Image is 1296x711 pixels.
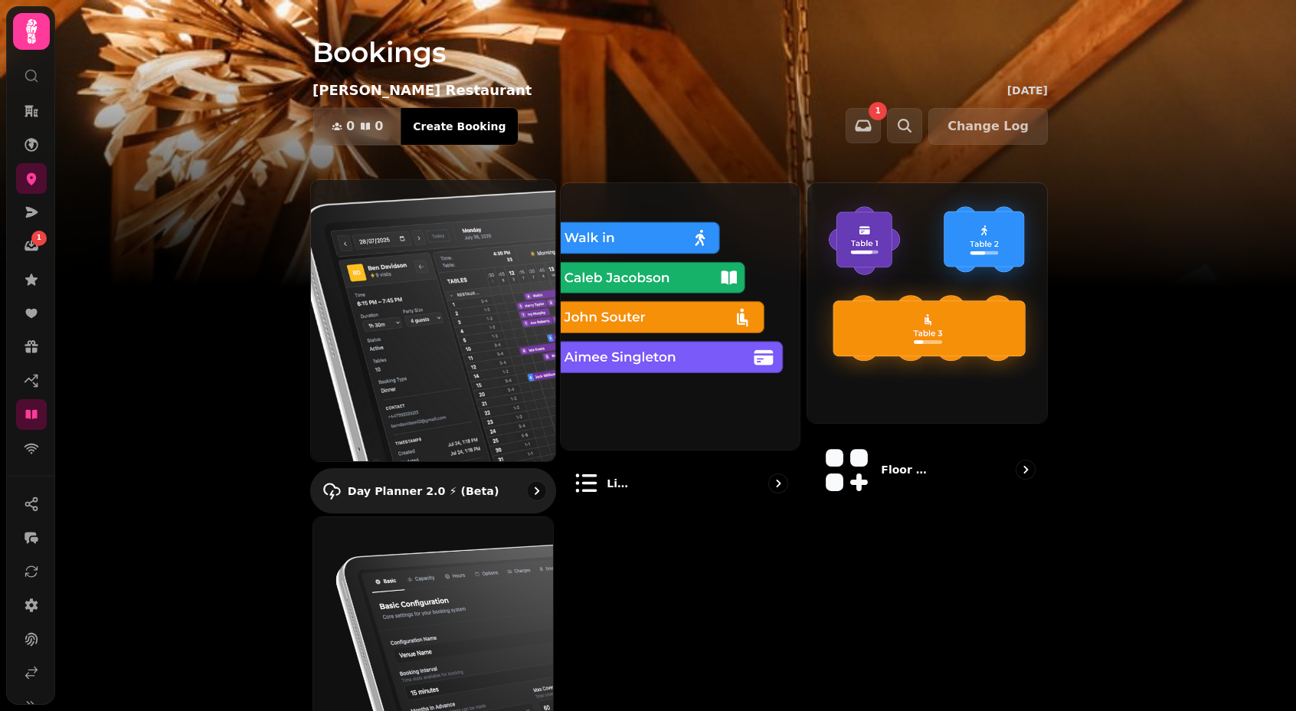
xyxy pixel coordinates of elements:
[401,108,518,145] button: Create Booking
[37,233,41,244] span: 1
[529,483,544,498] svg: go to
[348,483,499,498] p: Day Planner 2.0 ⚡ (Beta)
[928,108,1048,145] button: Change Log
[313,108,401,145] button: 00
[413,121,506,132] span: Create Booking
[16,231,47,261] a: 1
[771,476,786,491] svg: go to
[881,462,934,477] p: Floor Plans (beta)
[807,182,1048,510] a: Floor Plans (beta)Floor Plans (beta)
[1007,83,1048,98] p: [DATE]
[346,120,355,133] span: 0
[299,165,568,475] img: Day Planner 2.0 ⚡ (Beta)
[310,179,556,513] a: Day Planner 2.0 ⚡ (Beta)Day Planner 2.0 ⚡ (Beta)
[1018,462,1033,477] svg: go to
[560,182,801,510] a: List viewList view
[375,120,383,133] span: 0
[313,80,532,101] p: [PERSON_NAME] Restaurant
[561,183,800,450] img: List view
[607,476,633,491] p: List view
[875,107,881,115] span: 1
[807,183,1047,423] img: Floor Plans (beta)
[947,120,1029,133] span: Change Log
